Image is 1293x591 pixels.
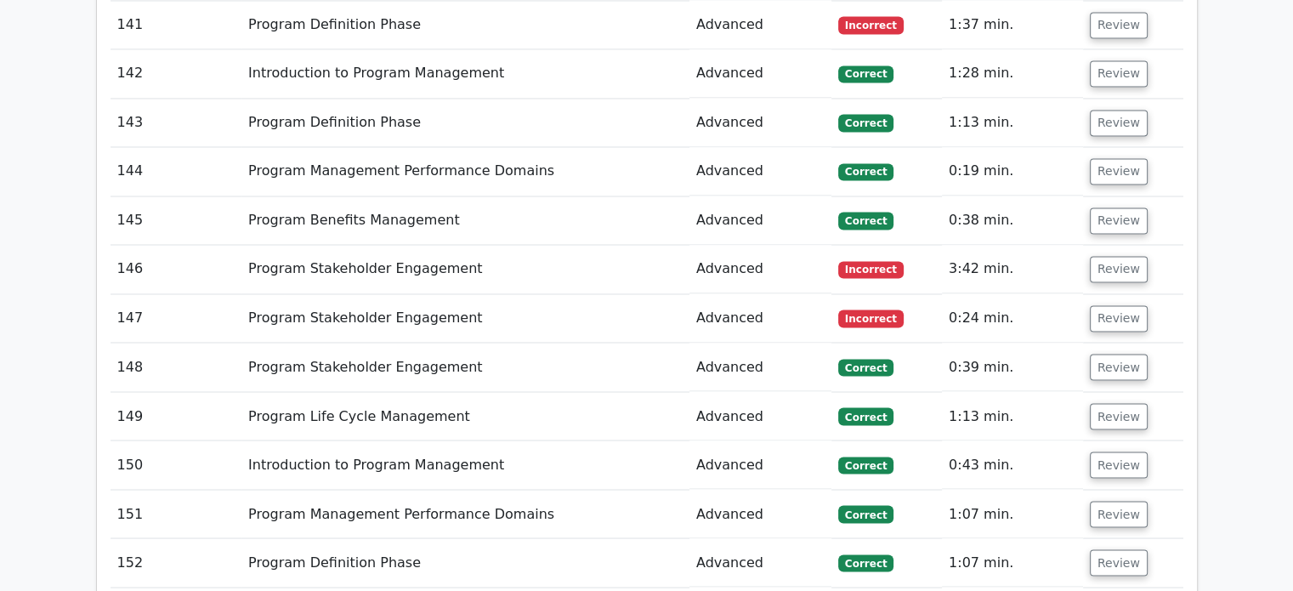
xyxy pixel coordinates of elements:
button: Review [1090,60,1148,87]
span: Correct [838,407,893,424]
button: Review [1090,110,1148,136]
span: Correct [838,554,893,571]
td: Program Benefits Management [241,196,689,245]
td: 0:24 min. [942,294,1083,343]
span: Correct [838,505,893,522]
td: 3:42 min. [942,245,1083,293]
td: Advanced [689,245,831,293]
button: Review [1090,12,1148,38]
button: Review [1090,354,1148,380]
td: Program Definition Phase [241,538,689,587]
td: 1:37 min. [942,1,1083,49]
td: Advanced [689,147,831,196]
td: 151 [111,490,242,538]
span: Correct [838,163,893,180]
td: 1:07 min. [942,490,1083,538]
button: Review [1090,207,1148,234]
td: Advanced [689,392,831,440]
button: Review [1090,256,1148,282]
td: 141 [111,1,242,49]
td: Advanced [689,99,831,147]
td: Introduction to Program Management [241,440,689,489]
button: Review [1090,452,1148,478]
td: Advanced [689,294,831,343]
button: Review [1090,403,1148,429]
td: 143 [111,99,242,147]
td: 144 [111,147,242,196]
button: Review [1090,158,1148,185]
td: 142 [111,49,242,98]
span: Correct [838,114,893,131]
td: 146 [111,245,242,293]
td: 149 [111,392,242,440]
td: Program Definition Phase [241,99,689,147]
td: 147 [111,294,242,343]
td: Advanced [689,490,831,538]
td: 145 [111,196,242,245]
td: 0:19 min. [942,147,1083,196]
button: Review [1090,549,1148,576]
span: Correct [838,359,893,376]
td: 1:13 min. [942,392,1083,440]
td: Advanced [689,1,831,49]
span: Incorrect [838,261,904,278]
td: 152 [111,538,242,587]
td: Program Life Cycle Management [241,392,689,440]
td: Program Definition Phase [241,1,689,49]
td: Advanced [689,196,831,245]
td: Program Management Performance Domains [241,147,689,196]
td: Advanced [689,343,831,391]
td: Program Management Performance Domains [241,490,689,538]
td: Advanced [689,440,831,489]
td: Advanced [689,538,831,587]
span: Incorrect [838,16,904,33]
td: 148 [111,343,242,391]
td: 0:39 min. [942,343,1083,391]
span: Correct [838,65,893,82]
span: Incorrect [838,310,904,327]
td: 1:28 min. [942,49,1083,98]
button: Review [1090,501,1148,527]
td: Advanced [689,49,831,98]
td: Program Stakeholder Engagement [241,294,689,343]
td: 1:07 min. [942,538,1083,587]
span: Correct [838,212,893,229]
td: 1:13 min. [942,99,1083,147]
td: 0:38 min. [942,196,1083,245]
td: 0:43 min. [942,440,1083,489]
td: Program Stakeholder Engagement [241,343,689,391]
button: Review [1090,305,1148,332]
td: Introduction to Program Management [241,49,689,98]
td: Program Stakeholder Engagement [241,245,689,293]
td: 150 [111,440,242,489]
span: Correct [838,457,893,474]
